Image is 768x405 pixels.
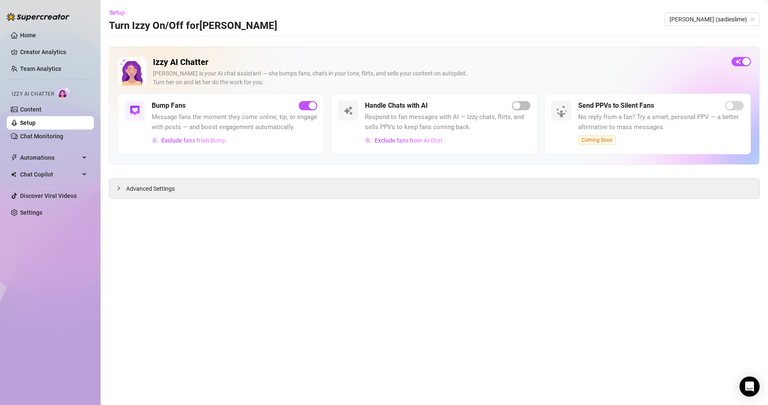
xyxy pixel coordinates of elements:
span: team [750,17,755,22]
a: Settings [20,209,42,216]
span: Automations [20,151,80,164]
h5: Bump Fans [152,101,186,111]
img: AI Chatter [57,87,70,99]
span: Sadie (sadieslime) [670,13,755,26]
h5: Handle Chats with AI [365,101,428,111]
img: Izzy AI Chatter [118,57,146,86]
span: No reply from a fan? Try a smart, personal PPV — a better alternative to mass messages. [578,112,744,132]
img: Chat Copilot [11,171,16,177]
h2: Izzy AI Chatter [153,57,725,67]
span: Exclude fans from Bump [161,137,226,144]
span: Advanced Settings [126,184,175,193]
button: Setup [109,6,132,19]
button: Exclude fans from AI Chat [365,134,443,147]
span: Exclude fans from AI Chat [375,137,443,144]
a: Content [20,106,41,113]
img: svg%3e [365,138,371,143]
img: svg%3e [152,138,158,143]
span: Izzy AI Chatter [12,90,54,98]
span: Respond to fan messages with AI — Izzy chats, flirts, and sells PPVs to keep fans coming back. [365,112,530,132]
span: thunderbolt [11,154,18,161]
img: svg%3e [343,106,353,116]
a: Chat Monitoring [20,133,63,140]
span: collapsed [116,186,121,191]
div: collapsed [116,184,126,193]
button: Exclude fans from Bump [152,134,226,147]
h5: Send PPVs to Silent Fans [578,101,654,111]
span: Message fans the moment they come online, tip, or engage with posts — and boost engagement automa... [152,112,317,132]
span: Chat Copilot [20,168,80,181]
span: Coming Soon [578,135,616,145]
img: silent-fans-ppv-o-N6Mmdf.svg [556,105,569,119]
a: Discover Viral Videos [20,192,77,199]
a: Setup [20,119,36,126]
a: Team Analytics [20,65,61,72]
div: [PERSON_NAME] is your AI chat assistant — she bumps fans, chats in your tone, flirts, and sells y... [153,69,725,87]
a: Home [20,32,36,39]
a: Creator Analytics [20,45,87,59]
span: Setup [109,9,125,16]
div: Open Intercom Messenger [740,376,760,397]
img: logo-BBDzfeDw.svg [7,13,70,21]
h3: Turn Izzy On/Off for [PERSON_NAME] [109,19,277,33]
img: svg%3e [130,106,140,116]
